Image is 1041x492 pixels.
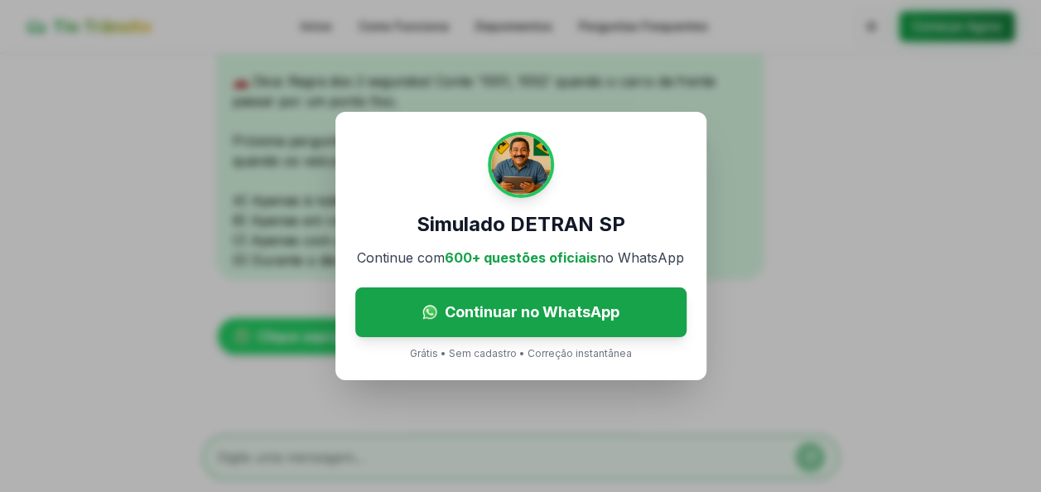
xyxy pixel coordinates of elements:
[357,248,684,268] p: Continue com no WhatsApp
[410,347,632,360] p: Grátis • Sem cadastro • Correção instantânea
[488,132,554,198] img: Tio Trânsito
[417,211,625,238] h3: Simulado DETRAN SP
[445,301,619,324] span: Continuar no WhatsApp
[445,249,597,266] span: 600+ questões oficiais
[355,287,687,337] a: Continuar no WhatsApp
